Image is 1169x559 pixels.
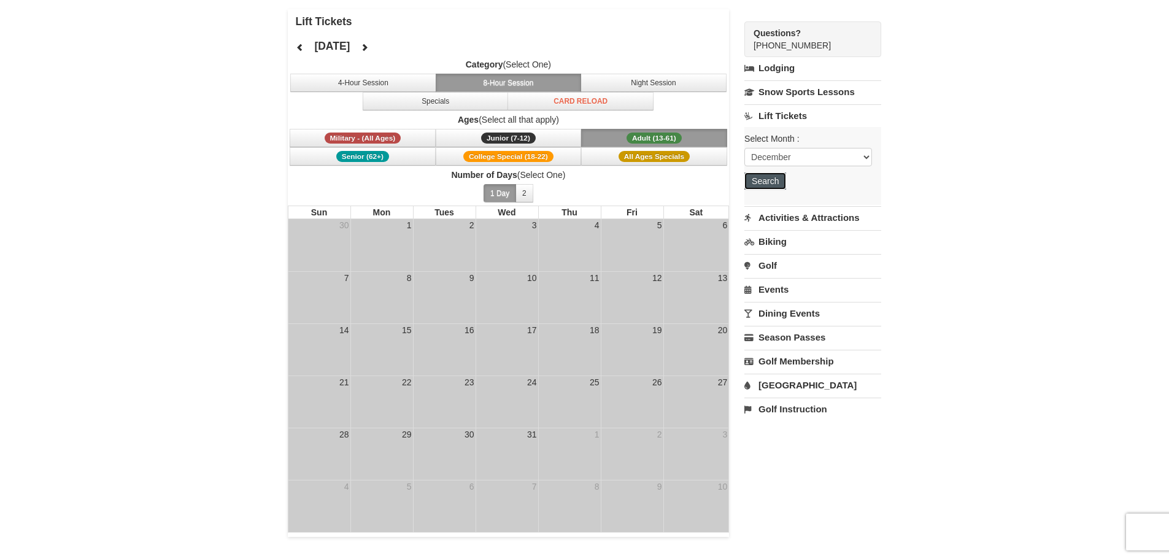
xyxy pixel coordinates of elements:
div: 19 [651,324,663,336]
div: 23 [463,376,476,388]
div: 26 [651,376,663,388]
a: Biking [744,230,881,253]
div: 5 [406,480,413,493]
a: Golf Membership [744,350,881,372]
div: 17 [526,324,538,336]
span: Adult (13-61) [627,133,682,144]
th: Wed [476,206,538,219]
button: 2 [515,184,533,202]
span: College Special (18-22) [463,151,554,162]
div: 28 [338,428,350,441]
div: 30 [463,428,476,441]
strong: Questions? [754,28,801,38]
div: 25 [588,376,601,388]
div: 10 [526,272,538,284]
button: Specials [363,92,509,110]
div: 18 [588,324,601,336]
span: Senior (62+) [336,151,389,162]
div: 31 [526,428,538,441]
h4: Lift Tickets [296,15,730,28]
strong: Ages [458,115,479,125]
th: Mon [350,206,413,219]
button: Senior (62+) [290,147,436,166]
div: 11 [588,272,601,284]
div: 3 [531,219,538,231]
label: (Select all that apply) [288,114,730,126]
a: Snow Sports Lessons [744,80,881,103]
div: 21 [338,376,350,388]
button: Military - (All Ages) [290,129,436,147]
th: Tues [413,206,476,219]
div: 14 [338,324,350,336]
a: Events [744,278,881,301]
div: 10 [717,480,729,493]
div: 5 [656,219,663,231]
div: 20 [717,324,729,336]
div: 9 [468,272,476,284]
div: 1 [406,219,413,231]
button: 1 Day [484,184,516,202]
button: 8-Hour Session [436,74,582,92]
span: Military - (All Ages) [325,133,401,144]
span: All Ages Specials [619,151,690,162]
div: 4 [343,480,350,493]
a: [GEOGRAPHIC_DATA] [744,374,881,396]
a: Golf [744,254,881,277]
div: 8 [406,272,413,284]
div: 6 [468,480,476,493]
div: 24 [526,376,538,388]
div: 13 [717,272,729,284]
th: Sat [663,206,730,219]
a: Lift Tickets [744,104,881,127]
button: Card Reload [507,92,654,110]
div: 7 [531,480,538,493]
th: Sun [288,206,350,219]
a: Golf Instruction [744,398,881,420]
div: 8 [593,480,601,493]
label: (Select One) [288,58,730,71]
div: 4 [593,219,601,231]
div: 15 [401,324,413,336]
strong: Number of Days [451,170,517,180]
a: Activities & Attractions [744,206,881,229]
label: (Select One) [288,169,730,181]
div: 30 [338,219,350,231]
th: Thu [538,206,601,219]
div: 12 [651,272,663,284]
button: College Special (18-22) [436,147,582,166]
div: 2 [468,219,476,231]
a: Dining Events [744,302,881,325]
div: 27 [717,376,729,388]
label: Select Month : [744,133,872,145]
div: 29 [401,428,413,441]
div: 7 [343,272,350,284]
div: 22 [401,376,413,388]
a: Season Passes [744,326,881,349]
span: [PHONE_NUMBER] [754,27,859,50]
div: 16 [463,324,476,336]
button: Junior (7-12) [436,129,582,147]
button: Night Session [581,74,727,92]
th: Fri [601,206,663,219]
button: Search [744,172,786,190]
a: Lodging [744,57,881,79]
div: 3 [721,428,728,441]
strong: Category [466,60,503,69]
h4: [DATE] [314,40,350,52]
button: Adult (13-61) [581,129,727,147]
button: All Ages Specials [581,147,727,166]
button: 4-Hour Session [290,74,436,92]
div: 6 [721,219,728,231]
div: 2 [656,428,663,441]
div: 9 [656,480,663,493]
div: 1 [593,428,601,441]
span: Junior (7-12) [481,133,536,144]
